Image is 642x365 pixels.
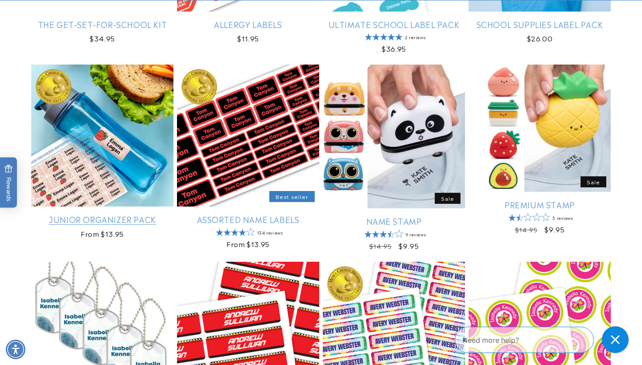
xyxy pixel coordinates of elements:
[177,19,319,29] a: Allergy Labels
[31,19,173,29] a: The Get-Set-for-School Kit
[323,216,465,226] a: Name Stamp
[323,19,465,29] a: Ultimate School Label Pack
[455,323,633,356] iframe: Gorgias Floating Chat
[7,294,113,320] iframe: Sign Up via Text for Offers
[469,19,611,29] a: School Supplies Label Pack
[4,165,13,202] span: Rewards
[469,199,611,210] a: Premium Stamp
[177,214,319,224] a: Assorted Name Labels
[31,214,173,224] a: Junior Organizer Pack
[6,340,25,359] div: Accessibility Menu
